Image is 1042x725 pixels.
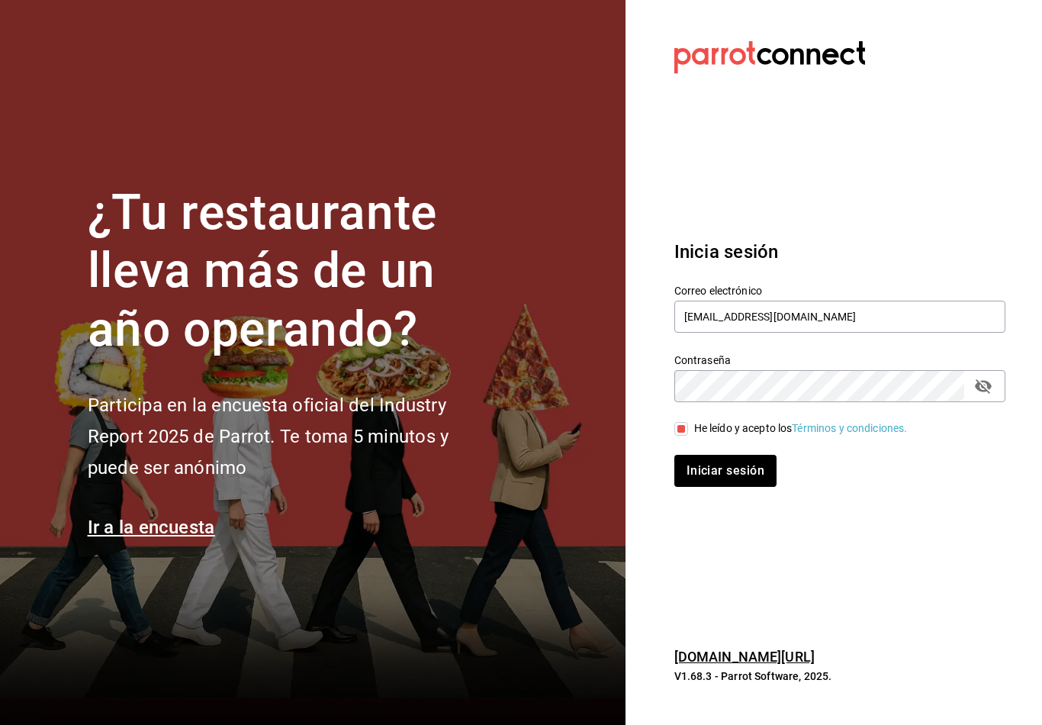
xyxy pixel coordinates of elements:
[88,517,215,538] a: Ir a la encuesta
[674,301,1005,333] input: Ingresa tu correo electrónico
[674,649,815,665] a: [DOMAIN_NAME][URL]
[674,238,1005,266] h3: Inicia sesión
[792,422,907,434] a: Términos y condiciones.
[970,373,996,399] button: passwordField
[88,184,500,359] h1: ¿Tu restaurante lleva más de un año operando?
[674,669,1005,684] p: V1.68.3 - Parrot Software, 2025.
[694,420,908,437] div: He leído y acepto los
[674,354,1005,365] label: Contraseña
[88,390,500,483] h2: Participa en la encuesta oficial del Industry Report 2025 de Parrot. Te toma 5 minutos y puede se...
[674,285,1005,295] label: Correo electrónico
[674,455,777,487] button: Iniciar sesión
